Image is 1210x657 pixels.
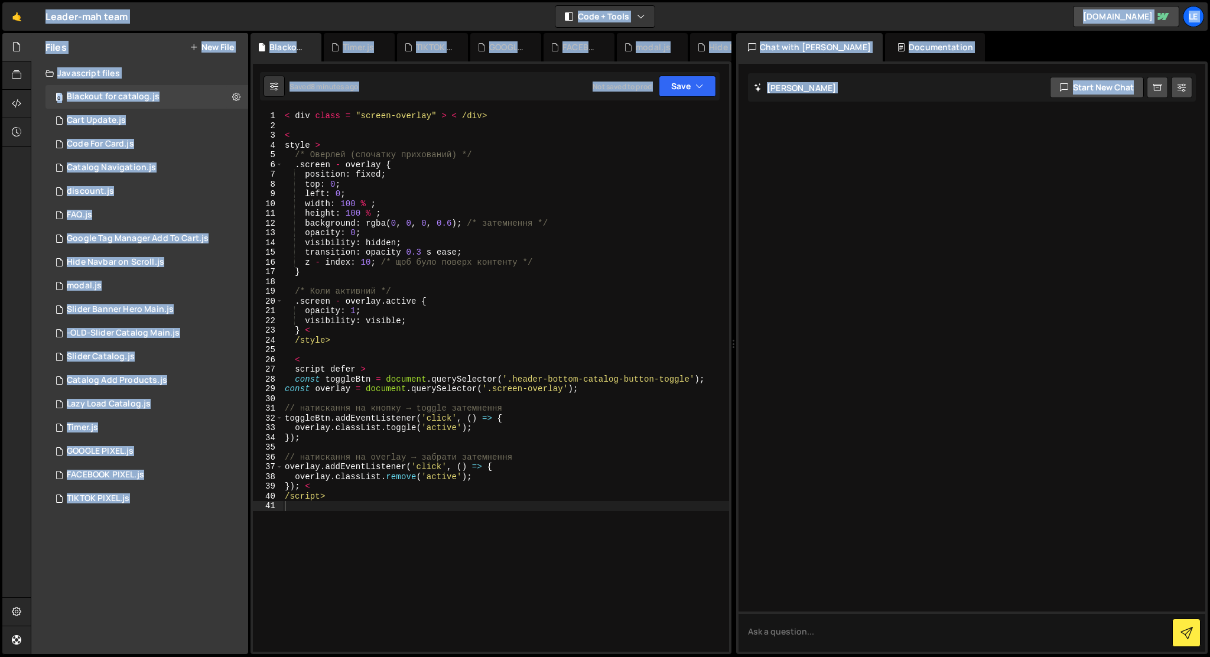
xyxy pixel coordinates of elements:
[253,306,283,316] div: 21
[190,43,234,52] button: New File
[253,414,283,424] div: 32
[67,257,164,268] div: Hide Navbar on Scroll.js
[253,453,283,463] div: 36
[253,150,283,160] div: 5
[253,189,283,199] div: 9
[290,82,358,92] div: Saved
[636,41,671,53] div: modal.js
[562,41,600,53] div: FACEBOOK PIXEL.js
[45,156,248,180] div: 16298/44855.js
[555,6,655,27] button: Code + Tools
[253,482,283,492] div: 39
[253,111,283,121] div: 1
[253,199,283,209] div: 10
[253,326,283,336] div: 23
[45,321,248,345] div: 16298/44405.js
[56,93,63,103] span: 0
[253,365,283,375] div: 27
[311,82,358,92] div: 8 minutes ago
[253,258,283,268] div: 16
[253,316,283,326] div: 22
[1183,6,1204,27] a: Le
[736,33,883,61] div: Chat with [PERSON_NAME]
[343,41,374,53] div: Timer.js
[67,162,156,173] div: Catalog Navigation.js
[67,422,98,433] div: Timer.js
[45,109,248,132] div: 16298/44467.js
[253,219,283,229] div: 12
[67,210,92,220] div: FAQ.js
[45,85,248,109] div: Blackout for catalog.js
[45,392,248,416] div: 16298/44406.js
[253,404,283,414] div: 31
[253,131,283,141] div: 3
[593,82,652,92] div: Not saved to prod
[253,394,283,404] div: 30
[253,180,283,190] div: 8
[659,76,716,97] button: Save
[67,375,167,386] div: Catalog Add Products.js
[67,470,144,480] div: FACEBOOK PIXEL.js
[45,9,128,24] div: Leader-mah team
[253,160,283,170] div: 6
[45,440,248,463] div: 16298/45048.js
[253,423,283,433] div: 33
[253,277,283,287] div: 18
[253,287,283,297] div: 19
[45,180,248,203] div: 16298/44466.js
[709,41,747,53] div: Hide Navbar on Scroll.js
[45,369,248,392] div: 16298/44845.js
[269,41,307,53] div: Blackout for catalog.js
[253,238,283,248] div: 14
[67,233,209,244] div: Google Tag Manager Add To Cart.js
[253,433,283,443] div: 34
[253,472,283,482] div: 38
[754,82,836,93] h2: [PERSON_NAME]
[45,416,248,440] div: 16298/44400.js
[45,227,248,251] div: 16298/44469.js
[253,248,283,258] div: 15
[253,228,283,238] div: 13
[67,139,134,149] div: Code For Card.js
[253,336,283,346] div: 24
[67,281,102,291] div: modal.js
[45,463,248,487] div: 16298/45047.js
[253,462,283,472] div: 37
[253,501,283,511] div: 41
[253,121,283,131] div: 2
[31,61,248,85] div: Javascript files
[67,446,134,457] div: GOOGLE PIXEL.js
[253,375,283,385] div: 28
[67,186,114,197] div: discount.js
[67,92,160,102] div: Blackout for catalog.js
[253,345,283,355] div: 25
[45,298,248,321] div: 16298/44401.js
[67,304,174,315] div: Slider Banner Hero Main.js
[253,492,283,502] div: 40
[253,267,283,277] div: 17
[253,297,283,307] div: 20
[253,170,283,180] div: 7
[489,41,527,53] div: GOOGLE PIXEL.js
[67,399,151,409] div: Lazy Load Catalog.js
[1050,77,1144,98] button: Start new chat
[416,41,454,53] div: TIKTOK PIXEL.js
[885,33,985,61] div: Documentation
[253,355,283,365] div: 26
[253,141,283,151] div: 4
[67,115,126,126] div: Cart Update.js
[45,487,248,510] div: 16298/45049.js
[45,345,248,369] div: 16298/44828.js
[45,203,248,227] div: 16298/44463.js
[2,2,31,31] a: 🤙
[253,384,283,394] div: 29
[45,132,248,156] div: 16298/44879.js
[45,274,248,298] div: 16298/44976.js
[45,41,67,54] h2: Files
[67,352,135,362] div: Slider Catalog.js
[67,328,180,339] div: -OLD-Slider Catalog Main.js
[67,493,129,504] div: TIKTOK PIXEL.js
[253,443,283,453] div: 35
[1073,6,1179,27] a: [DOMAIN_NAME]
